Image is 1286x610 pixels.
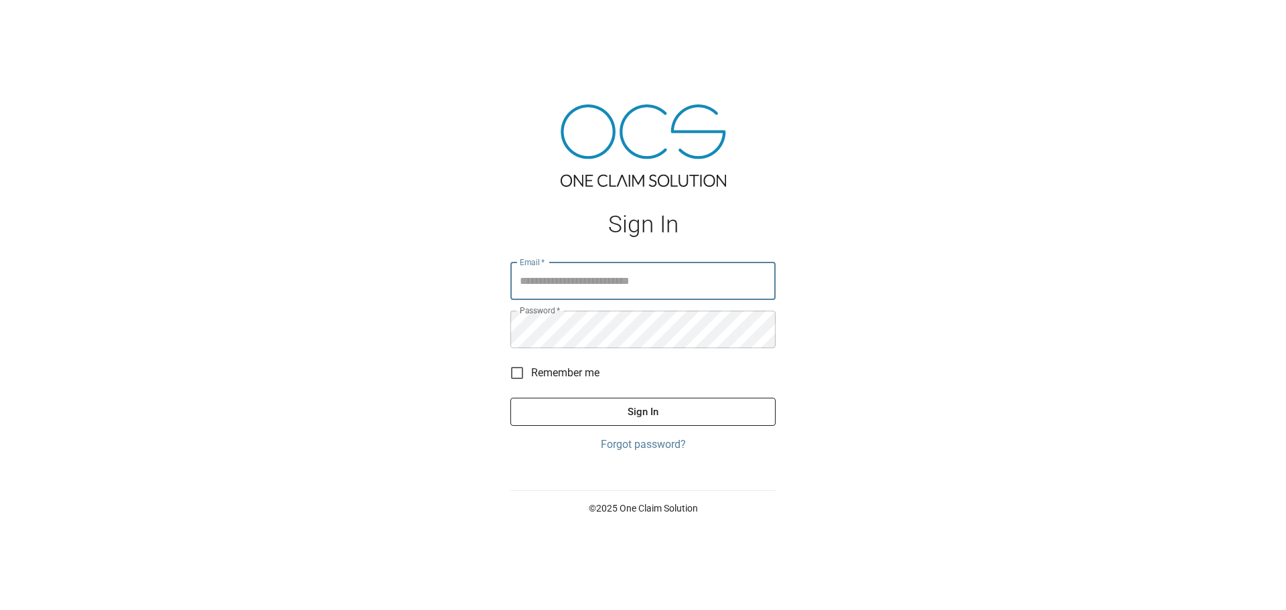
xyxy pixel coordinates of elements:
span: Remember me [531,365,599,381]
button: Sign In [510,398,776,426]
img: ocs-logo-white-transparent.png [16,8,70,35]
h1: Sign In [510,211,776,238]
a: Forgot password? [510,437,776,453]
label: Email [520,256,545,268]
p: © 2025 One Claim Solution [510,502,776,515]
img: ocs-logo-tra.png [561,104,726,187]
label: Password [520,305,560,316]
